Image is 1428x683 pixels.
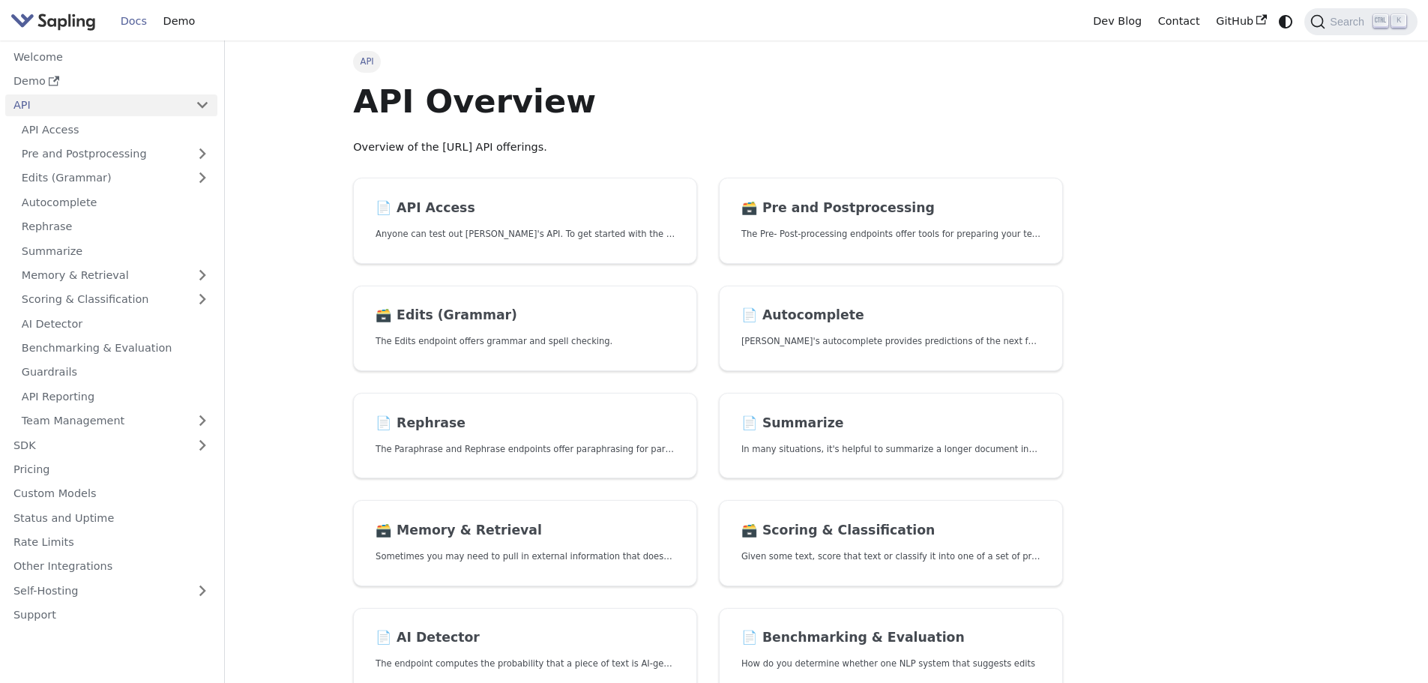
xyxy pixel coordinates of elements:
button: Search (Ctrl+K) [1304,8,1417,35]
img: Sapling.ai [10,10,96,32]
h2: Benchmarking & Evaluation [741,630,1040,646]
h2: Summarize [741,415,1040,432]
a: SDK [5,434,187,456]
nav: Breadcrumbs [353,51,1063,72]
h1: API Overview [353,81,1063,121]
a: Other Integrations [5,556,217,577]
a: Docs [112,10,155,33]
span: Search [1325,16,1373,28]
a: GitHub [1208,10,1274,33]
p: How do you determine whether one NLP system that suggests edits [741,657,1040,671]
h2: Rephrase [376,415,675,432]
h2: Pre and Postprocessing [741,200,1040,217]
p: Given some text, score that text or classify it into one of a set of pre-specified categories. [741,550,1040,564]
p: The Edits endpoint offers grammar and spell checking. [376,334,675,349]
a: Dev Blog [1085,10,1149,33]
p: Sapling's autocomplete provides predictions of the next few characters or words [741,334,1040,349]
a: Custom Models [5,483,217,505]
p: The endpoint computes the probability that a piece of text is AI-generated, [376,657,675,671]
a: Sapling.ai [10,10,101,32]
a: Welcome [5,46,217,67]
a: Status and Uptime [5,507,217,529]
h2: API Access [376,200,675,217]
p: Overview of the [URL] API offerings. [353,139,1063,157]
h2: Autocomplete [741,307,1040,324]
a: Autocomplete [13,191,217,213]
h2: Scoring & Classification [741,523,1040,539]
a: 🗃️ Scoring & ClassificationGiven some text, score that text or classify it into one of a set of p... [719,500,1063,586]
a: Pricing [5,459,217,481]
a: Guardrails [13,361,217,383]
p: In many situations, it's helpful to summarize a longer document into a shorter, more easily diges... [741,442,1040,457]
a: Team Management [13,410,217,432]
a: 📄️ API AccessAnyone can test out [PERSON_NAME]'s API. To get started with the API, simply: [353,178,697,264]
a: Edits (Grammar) [13,167,217,189]
h2: Edits (Grammar) [376,307,675,324]
a: 📄️ Autocomplete[PERSON_NAME]'s autocomplete provides predictions of the next few characters or words [719,286,1063,372]
a: Scoring & Classification [13,289,217,310]
p: The Paraphrase and Rephrase endpoints offer paraphrasing for particular styles. [376,442,675,457]
a: Support [5,604,217,626]
a: API Reporting [13,385,217,407]
a: 🗃️ Pre and PostprocessingThe Pre- Post-processing endpoints offer tools for preparing your text d... [719,178,1063,264]
a: Memory & Retrieval [13,265,217,286]
a: 📄️ SummarizeIn many situations, it's helpful to summarize a longer document into a shorter, more ... [719,393,1063,479]
a: API Access [13,118,217,140]
a: 📄️ RephraseThe Paraphrase and Rephrase endpoints offer paraphrasing for particular styles. [353,393,697,479]
a: Demo [155,10,203,33]
a: Pre and Postprocessing [13,143,217,165]
a: Rephrase [13,216,217,238]
p: The Pre- Post-processing endpoints offer tools for preparing your text data for ingestation as we... [741,227,1040,241]
button: Collapse sidebar category 'API' [187,94,217,116]
button: Switch between dark and light mode (currently system mode) [1275,10,1297,32]
a: Demo [5,70,217,92]
kbd: K [1391,14,1406,28]
span: API [353,51,381,72]
a: Summarize [13,240,217,262]
h2: Memory & Retrieval [376,523,675,539]
a: Contact [1150,10,1208,33]
p: Sometimes you may need to pull in external information that doesn't fit in the context size of an... [376,550,675,564]
a: 🗃️ Memory & RetrievalSometimes you may need to pull in external information that doesn't fit in t... [353,500,697,586]
a: 🗃️ Edits (Grammar)The Edits endpoint offers grammar and spell checking. [353,286,697,372]
a: Rate Limits [5,532,217,553]
a: AI Detector [13,313,217,334]
a: Benchmarking & Evaluation [13,337,217,359]
h2: AI Detector [376,630,675,646]
a: API [5,94,187,116]
button: Expand sidebar category 'SDK' [187,434,217,456]
p: Anyone can test out Sapling's API. To get started with the API, simply: [376,227,675,241]
a: Self-Hosting [5,580,217,601]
